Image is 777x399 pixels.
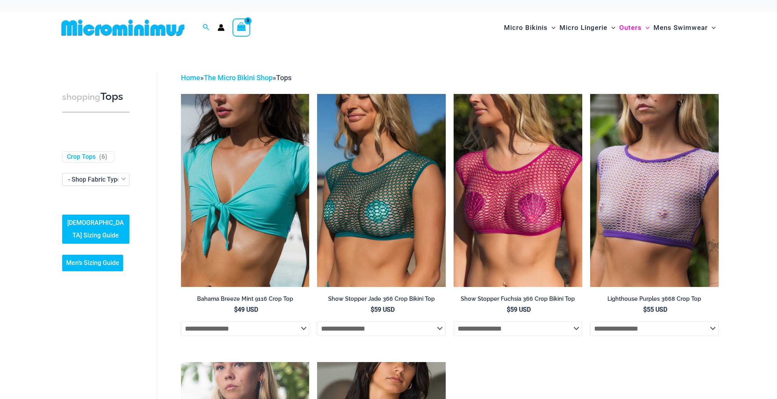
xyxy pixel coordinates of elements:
[99,153,107,161] span: ( )
[317,94,446,287] a: Show Stopper Jade 366 Top 5007 pants 09Show Stopper Jade 366 Top 5007 pants 12Show Stopper Jade 3...
[234,306,258,313] bdi: 49 USD
[181,94,310,287] a: Bahama Breeze Mint 9116 Crop Top 01Bahama Breeze Mint 9116 Crop Top 02Bahama Breeze Mint 9116 Cro...
[62,215,129,244] a: [DEMOGRAPHIC_DATA] Sizing Guide
[607,18,615,38] span: Menu Toggle
[234,306,238,313] span: $
[218,24,225,31] a: Account icon link
[62,255,123,271] a: Men’s Sizing Guide
[233,18,251,37] a: View Shopping Cart, empty
[504,18,548,38] span: Micro Bikinis
[548,18,556,38] span: Menu Toggle
[501,15,719,41] nav: Site Navigation
[181,295,310,303] h2: Bahama Breeze Mint 9116 Crop Top
[651,16,718,40] a: Mens SwimwearMenu ToggleMenu Toggle
[590,94,719,287] a: Lighthouse Purples 3668 Crop Top 01Lighthouse Purples 3668 Crop Top 516 Short 02Lighthouse Purple...
[454,94,582,287] a: Show Stopper Fuchsia 366 Top 5007 pants 08Show Stopper Fuchsia 366 Top 5007 pants 11Show Stopper ...
[454,295,582,305] a: Show Stopper Fuchsia 366 Crop Bikini Top
[502,16,557,40] a: Micro BikinisMenu ToggleMenu Toggle
[181,295,310,305] a: Bahama Breeze Mint 9116 Crop Top
[62,92,100,102] span: shopping
[68,176,121,183] span: - Shop Fabric Type
[63,173,129,186] span: - Shop Fabric Type
[454,94,582,287] img: Show Stopper Fuchsia 366 Top 5007 pants 08
[203,23,210,33] a: Search icon link
[181,74,292,82] span: » »
[317,295,446,305] a: Show Stopper Jade 366 Crop Bikini Top
[102,153,105,160] span: 6
[643,306,647,313] span: $
[590,295,719,305] a: Lighthouse Purples 3668 Crop Top
[590,295,719,303] h2: Lighthouse Purples 3668 Crop Top
[507,306,531,313] bdi: 59 USD
[62,173,129,186] span: - Shop Fabric Type
[62,90,129,104] h3: Tops
[617,16,651,40] a: OutersMenu ToggleMenu Toggle
[619,18,642,38] span: Outers
[507,306,510,313] span: $
[371,306,374,313] span: $
[276,74,292,82] span: Tops
[371,306,395,313] bdi: 59 USD
[559,18,607,38] span: Micro Lingerie
[67,153,96,161] a: Crop Tops
[454,295,582,303] h2: Show Stopper Fuchsia 366 Crop Bikini Top
[181,74,200,82] a: Home
[58,19,188,37] img: MM SHOP LOGO FLAT
[708,18,716,38] span: Menu Toggle
[557,16,617,40] a: Micro LingerieMenu ToggleMenu Toggle
[642,18,650,38] span: Menu Toggle
[181,94,310,287] img: Bahama Breeze Mint 9116 Crop Top 01
[317,295,446,303] h2: Show Stopper Jade 366 Crop Bikini Top
[317,94,446,287] img: Show Stopper Jade 366 Top 5007 pants 09
[204,74,273,82] a: The Micro Bikini Shop
[590,94,719,287] img: Lighthouse Purples 3668 Crop Top 01
[643,306,667,313] bdi: 55 USD
[653,18,708,38] span: Mens Swimwear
